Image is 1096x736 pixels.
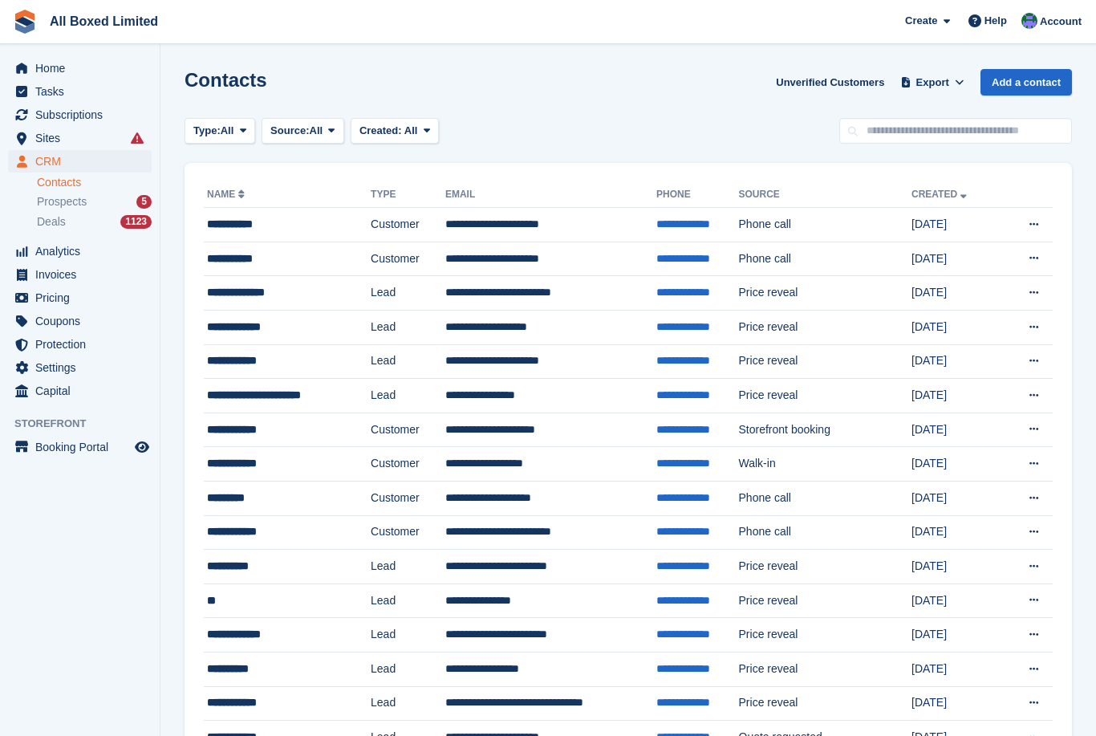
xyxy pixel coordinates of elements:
[371,481,445,515] td: Customer
[37,194,87,209] span: Prospects
[8,57,152,79] a: menu
[371,242,445,276] td: Customer
[310,123,323,139] span: All
[739,310,911,344] td: Price reveal
[35,356,132,379] span: Settings
[911,208,1001,242] td: [DATE]
[35,310,132,332] span: Coupons
[911,618,1001,653] td: [DATE]
[35,333,132,356] span: Protection
[739,584,911,618] td: Price reveal
[8,287,152,309] a: menu
[371,618,445,653] td: Lead
[8,240,152,262] a: menu
[911,242,1001,276] td: [DATE]
[911,686,1001,721] td: [DATE]
[270,123,309,139] span: Source:
[8,80,152,103] a: menu
[897,69,968,96] button: Export
[911,481,1001,515] td: [DATE]
[35,380,132,402] span: Capital
[43,8,164,35] a: All Boxed Limited
[371,652,445,686] td: Lead
[371,584,445,618] td: Lead
[371,182,445,208] th: Type
[262,118,344,144] button: Source: All
[739,652,911,686] td: Price reveal
[739,276,911,311] td: Price reveal
[371,686,445,721] td: Lead
[911,310,1001,344] td: [DATE]
[911,652,1001,686] td: [DATE]
[37,175,152,190] a: Contacts
[739,379,911,413] td: Price reveal
[911,276,1001,311] td: [DATE]
[371,413,445,447] td: Customer
[359,124,402,136] span: Created:
[35,263,132,286] span: Invoices
[193,123,221,139] span: Type:
[371,379,445,413] td: Lead
[8,380,152,402] a: menu
[980,69,1072,96] a: Add a contact
[120,215,152,229] div: 1123
[739,618,911,653] td: Price reveal
[8,104,152,126] a: menu
[911,550,1001,584] td: [DATE]
[911,344,1001,379] td: [DATE]
[35,57,132,79] span: Home
[371,208,445,242] td: Customer
[739,182,911,208] th: Source
[35,436,132,458] span: Booking Portal
[221,123,234,139] span: All
[8,356,152,379] a: menu
[35,287,132,309] span: Pricing
[35,80,132,103] span: Tasks
[8,310,152,332] a: menu
[8,333,152,356] a: menu
[916,75,949,91] span: Export
[911,189,970,200] a: Created
[911,379,1001,413] td: [DATE]
[37,214,66,230] span: Deals
[371,550,445,584] td: Lead
[739,515,911,550] td: Phone call
[185,69,267,91] h1: Contacts
[656,182,739,208] th: Phone
[351,118,439,144] button: Created: All
[739,550,911,584] td: Price reveal
[739,242,911,276] td: Phone call
[739,481,911,515] td: Phone call
[905,13,937,29] span: Create
[1040,14,1082,30] span: Account
[35,127,132,149] span: Sites
[371,344,445,379] td: Lead
[911,584,1001,618] td: [DATE]
[739,447,911,482] td: Walk-in
[739,344,911,379] td: Price reveal
[371,310,445,344] td: Lead
[207,189,248,200] a: Name
[37,213,152,230] a: Deals 1123
[739,208,911,242] td: Phone call
[911,515,1001,550] td: [DATE]
[8,436,152,458] a: menu
[739,413,911,447] td: Storefront booking
[371,515,445,550] td: Customer
[14,416,160,432] span: Storefront
[8,127,152,149] a: menu
[37,193,152,210] a: Prospects 5
[35,240,132,262] span: Analytics
[185,118,255,144] button: Type: All
[8,150,152,173] a: menu
[13,10,37,34] img: stora-icon-8386f47178a22dfd0bd8f6a31ec36ba5ce8667c1dd55bd0f319d3a0aa187defe.svg
[404,124,418,136] span: All
[739,686,911,721] td: Price reveal
[35,150,132,173] span: CRM
[132,437,152,457] a: Preview store
[445,182,656,208] th: Email
[371,447,445,482] td: Customer
[131,132,144,144] i: Smart entry sync failures have occurred
[136,195,152,209] div: 5
[8,263,152,286] a: menu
